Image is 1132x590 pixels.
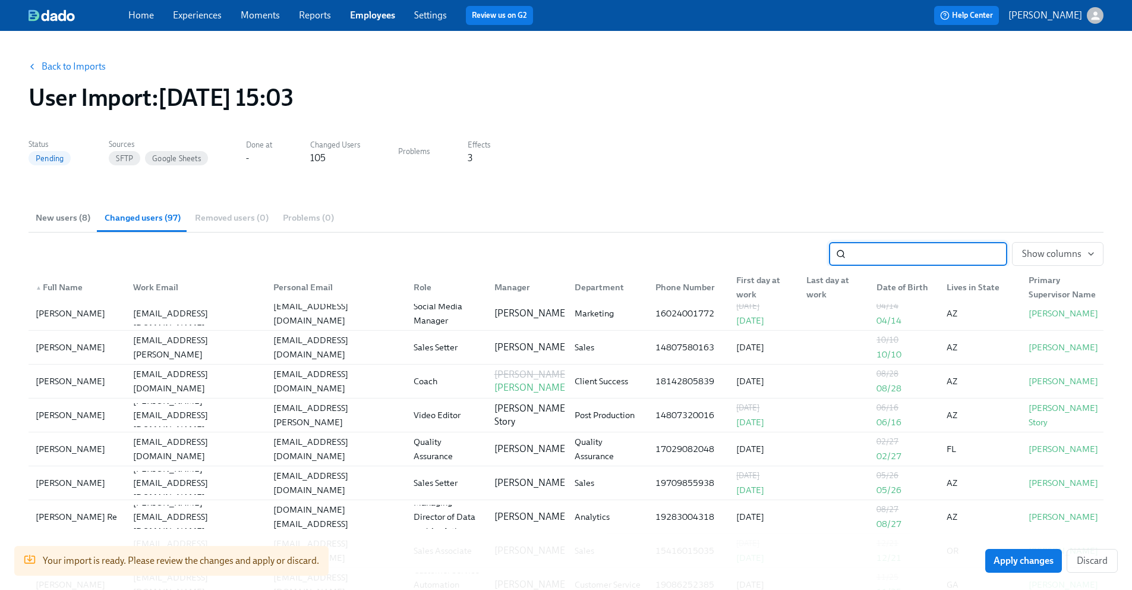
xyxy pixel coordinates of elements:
div: 08/28 [876,381,932,396]
a: dado [29,10,128,21]
div: Work Email [124,275,264,299]
span: ▲ [36,285,42,291]
div: ▲Full Name [31,275,124,299]
div: [PERSON_NAME] [36,476,119,490]
a: Back to Imports [42,61,106,73]
div: [PERSON_NAME][EMAIL_ADDRESS][PERSON_NAME][DOMAIN_NAME] [133,319,259,376]
div: Social Media Manager [414,299,480,328]
button: Apply changes [985,549,1062,573]
div: 17029082048 [655,442,722,456]
div: 10/10 [876,347,932,362]
a: Home [128,10,154,21]
div: Sales Setter [414,340,480,354]
p: [PERSON_NAME] Story [494,402,568,428]
div: 05/26 [876,483,932,497]
div: [EMAIL_ADDRESS][DOMAIN_NAME] [273,469,399,497]
div: Department [565,275,646,299]
div: [PERSON_NAME] [36,374,119,388]
div: Manager [490,280,566,294]
p: [PERSON_NAME] [494,510,568,523]
div: Primary Supervisor Name [1019,275,1101,299]
div: 3 [468,152,472,165]
div: Role [404,275,485,299]
button: Discard [1067,549,1118,573]
span: Help Center [940,10,993,21]
a: Employees [350,10,395,21]
span: New users (8) [36,211,90,225]
span: Discard [1077,555,1108,567]
div: 19709855938 [655,476,722,490]
div: Date of Birth [872,280,937,294]
div: [PERSON_NAME] Story [1029,401,1098,429]
button: Back to Imports [21,55,114,79]
div: Sales [575,476,641,490]
div: Sales Setter [414,476,480,490]
div: [DATE] [736,313,792,328]
div: Last day at work [802,273,867,302]
div: Lives in State [937,275,1019,299]
div: [PERSON_NAME] Re [36,510,119,524]
h1: User Import : [DATE] 15:03 [29,83,293,112]
div: [PERSON_NAME] [36,442,119,456]
div: [PERSON_NAME][EMAIL_ADDRESS][DOMAIN_NAME] [133,394,259,437]
div: [PERSON_NAME] [36,340,119,354]
div: 06/16 [876,401,932,415]
div: [PERSON_NAME][DOMAIN_NAME][EMAIL_ADDRESS][DOMAIN_NAME] [273,488,399,545]
div: 14807580163 [655,340,722,354]
div: Video Editor [414,408,480,422]
div: AZ [947,340,1014,354]
a: Experiences [173,10,222,21]
div: Phone Number [651,280,727,294]
div: Quality Assurance [414,435,480,463]
div: Analytics [575,510,641,524]
div: [PERSON_NAME][EMAIL_ADDRESS][DOMAIN_NAME] [133,292,259,335]
div: 02/27 [876,449,932,463]
div: Department [570,280,646,294]
div: Manager [485,275,566,299]
div: [DATE] [736,510,792,524]
div: 08/27 [876,503,932,517]
div: AZ [947,306,1014,321]
p: [PERSON_NAME] [494,381,568,394]
p: [PERSON_NAME] [494,368,568,381]
div: Primary Supervisor Name [1024,273,1101,302]
div: 04/14 [876,313,932,328]
span: Pending [29,154,71,163]
div: Personal Email [269,280,404,294]
div: Work Email [128,280,264,294]
div: [PERSON_NAME] [1029,476,1098,490]
button: [PERSON_NAME] [1008,7,1103,24]
div: [PERSON_NAME] [1029,442,1098,456]
p: [PERSON_NAME] [494,476,568,489]
div: Lives in State [942,280,1019,294]
p: [PERSON_NAME] [494,341,568,354]
div: [DATE] [736,442,792,456]
div: [PERSON_NAME] [1029,510,1098,524]
div: [DATE] [736,374,792,388]
div: FL [947,442,1014,456]
div: First day at work [727,275,797,299]
div: Coach [414,374,480,388]
button: Help Center [934,6,999,25]
div: Client Success [575,374,641,388]
div: [DATE] [736,299,792,313]
span: Apply changes [994,555,1054,567]
div: [DATE] [736,401,792,415]
div: Personal Email [264,275,404,299]
div: Full Name [31,280,124,294]
div: 16024001772 [655,306,722,321]
label: Status [29,138,71,151]
label: Changed Users [310,139,360,152]
input: Search by name [850,242,1007,266]
div: 08/28 [876,367,932,381]
div: 10/10 [876,333,932,347]
div: [EMAIL_ADDRESS][DOMAIN_NAME] [273,435,399,463]
div: Sales [575,340,641,354]
div: AZ [947,510,1014,524]
div: [PERSON_NAME] [1029,374,1098,388]
div: Your import is ready. Please review the changes and apply or discard. [43,550,319,572]
div: [PERSON_NAME][EMAIL_ADDRESS][PERSON_NAME][DOMAIN_NAME] [273,387,399,444]
a: Review us on G2 [472,10,527,21]
div: [EMAIL_ADDRESS][DOMAIN_NAME] [273,367,399,396]
p: [PERSON_NAME] [494,307,568,320]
